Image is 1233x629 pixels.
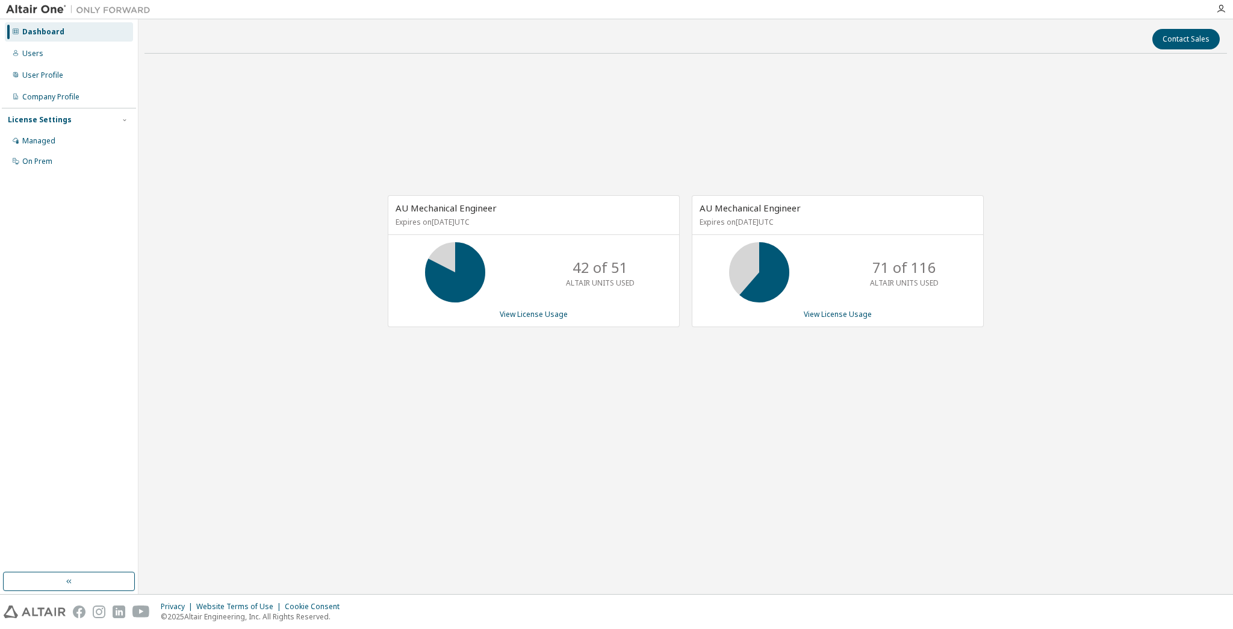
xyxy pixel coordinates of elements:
p: ALTAIR UNITS USED [870,278,939,288]
div: Dashboard [22,27,64,37]
a: View License Usage [804,309,872,319]
p: © 2025 Altair Engineering, Inc. All Rights Reserved. [161,612,347,622]
img: Altair One [6,4,157,16]
img: altair_logo.svg [4,606,66,618]
div: Website Terms of Use [196,602,285,612]
div: License Settings [8,115,72,125]
div: Managed [22,136,55,146]
p: Expires on [DATE] UTC [700,217,973,227]
img: youtube.svg [132,606,150,618]
span: AU Mechanical Engineer [700,202,801,214]
div: User Profile [22,70,63,80]
div: Company Profile [22,92,79,102]
div: Users [22,49,43,58]
button: Contact Sales [1152,29,1220,49]
p: ALTAIR UNITS USED [566,278,635,288]
div: On Prem [22,157,52,166]
span: AU Mechanical Engineer [396,202,497,214]
img: facebook.svg [73,606,85,618]
div: Cookie Consent [285,602,347,612]
img: linkedin.svg [113,606,125,618]
img: instagram.svg [93,606,105,618]
p: Expires on [DATE] UTC [396,217,669,227]
a: View License Usage [500,309,568,319]
p: 42 of 51 [573,257,628,278]
p: 71 of 116 [872,257,936,278]
div: Privacy [161,602,196,612]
